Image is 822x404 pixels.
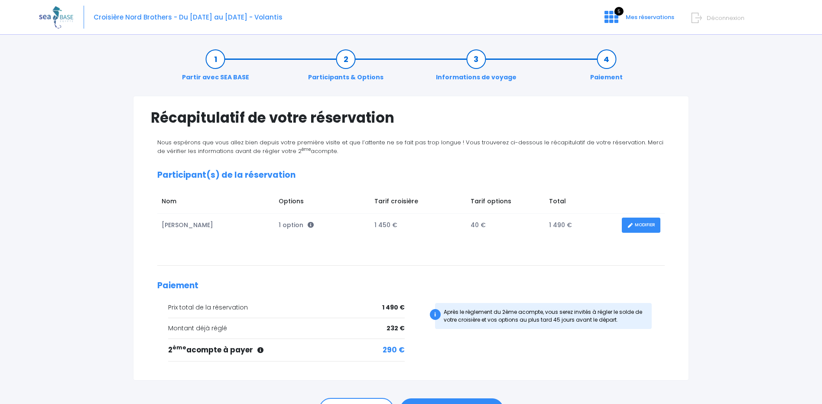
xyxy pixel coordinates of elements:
[614,7,624,16] span: 5
[157,281,665,291] h2: Paiement
[172,344,186,351] sup: ème
[466,192,545,213] td: Tarif options
[168,345,405,356] div: 2 acompte à payer
[302,147,311,152] sup: ème
[274,192,370,213] td: Options
[308,221,314,229] span: <p style='text-align:left; padding : 10px; padding-bottom:0; margin-bottom:10px'> - Bloc 15L alu ...
[178,55,253,82] a: Partir avec SEA BASE
[387,324,405,333] span: 232 €
[435,303,652,329] div: Après le règlement du 2ème acompte, vous serez invités à régler le solde de votre croisière et vo...
[466,213,545,237] td: 40 €
[257,345,263,355] span: Les options seront à payer lors du solde
[157,138,663,155] span: Nous espérons que vous allez bien depuis votre première visite et que l’attente ne se fait pas tr...
[370,213,466,237] td: 1 450 €
[626,13,674,21] span: Mes réservations
[94,13,283,22] span: Croisière Nord Brothers - Du [DATE] au [DATE] - Volantis
[157,192,274,213] td: Nom
[545,213,617,237] td: 1 490 €
[168,303,405,312] div: Prix total de la réservation
[151,109,671,126] h1: Récapitulatif de votre réservation
[383,345,405,356] span: 290 €
[304,55,388,82] a: Participants & Options
[598,16,679,24] a: 5 Mes réservations
[370,192,466,213] td: Tarif croisière
[545,192,617,213] td: Total
[586,55,627,82] a: Paiement
[430,309,441,320] div: i
[279,221,314,229] span: 1 option
[382,303,405,312] span: 1 490 €
[432,55,521,82] a: Informations de voyage
[168,324,405,333] div: Montant déjà réglé
[157,170,665,180] h2: Participant(s) de la réservation
[707,14,744,22] span: Déconnexion
[157,213,274,237] td: [PERSON_NAME]
[622,218,660,233] a: MODIFIER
